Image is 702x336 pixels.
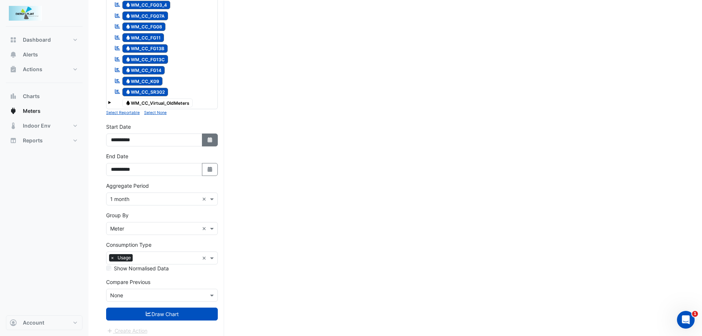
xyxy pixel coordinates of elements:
[106,211,129,219] label: Group By
[106,278,150,286] label: Compare Previous
[122,55,168,64] span: WM_CC_FG13C
[23,107,41,115] span: Meters
[122,88,168,97] span: WM_CC_SR302
[114,56,121,62] fa-icon: Reportable
[114,45,121,51] fa-icon: Reportable
[125,100,131,105] fa-icon: Water
[122,66,165,75] span: WM_CC_FG14
[125,46,131,51] fa-icon: Water
[114,34,121,40] fa-icon: Reportable
[125,24,131,30] fa-icon: Water
[6,118,83,133] button: Indoor Env
[125,13,131,18] fa-icon: Water
[10,36,17,44] app-icon: Dashboard
[6,47,83,62] button: Alerts
[6,89,83,104] button: Charts
[677,311,695,329] iframe: Intercom live chat
[125,67,131,73] fa-icon: Water
[10,66,17,73] app-icon: Actions
[106,182,149,190] label: Aggregate Period
[122,11,168,20] span: WM_CC_FG07A
[122,33,164,42] span: WM_CC_FG11
[207,137,213,143] fa-icon: Select Date
[144,109,167,116] button: Select None
[23,319,44,326] span: Account
[114,67,121,73] fa-icon: Reportable
[10,107,17,115] app-icon: Meters
[6,104,83,118] button: Meters
[10,122,17,129] app-icon: Indoor Env
[10,93,17,100] app-icon: Charts
[122,1,171,10] span: WM_CC_FG03_4
[6,133,83,148] button: Reports
[23,66,42,73] span: Actions
[125,35,131,40] fa-icon: Water
[106,109,140,116] button: Select Reportable
[207,166,213,173] fa-icon: Select Date
[125,89,131,95] fa-icon: Water
[122,77,163,86] span: WM_CC_K09
[202,195,208,203] span: Clear
[125,56,131,62] fa-icon: Water
[122,44,168,53] span: WM_CC_FG13B
[6,32,83,47] button: Dashboard
[9,6,42,21] img: Company Logo
[114,12,121,18] fa-icon: Reportable
[125,2,131,8] fa-icon: Water
[114,23,121,30] fa-icon: Reportable
[692,311,698,317] span: 1
[116,254,133,261] span: Usage
[23,122,50,129] span: Indoor Env
[23,137,43,144] span: Reports
[202,254,208,262] span: Clear
[23,93,40,100] span: Charts
[125,78,131,84] fa-icon: Water
[122,22,166,31] span: WM_CC_FG08
[6,62,83,77] button: Actions
[109,254,116,261] span: ×
[106,152,128,160] label: End Date
[23,36,51,44] span: Dashboard
[202,225,208,232] span: Clear
[106,241,151,249] label: Consumption Type
[23,51,38,58] span: Alerts
[122,98,193,107] span: WM_CC_Virtual_OldMeters
[106,123,131,131] label: Start Date
[114,77,121,84] fa-icon: Reportable
[106,308,218,321] button: Draw Chart
[6,315,83,330] button: Account
[114,1,121,8] fa-icon: Reportable
[114,264,169,272] label: Show Normalised Data
[10,51,17,58] app-icon: Alerts
[114,89,121,95] fa-icon: Reportable
[106,327,148,333] app-escalated-ticket-create-button: Please draw the charts first
[144,110,167,115] small: Select None
[10,137,17,144] app-icon: Reports
[106,110,140,115] small: Select Reportable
